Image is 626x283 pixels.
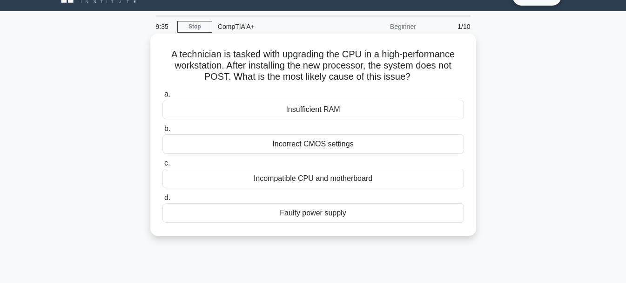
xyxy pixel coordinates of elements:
span: d. [164,193,170,201]
div: Faulty power supply [162,203,464,223]
div: CompTIA A+ [212,17,340,36]
div: Insufficient RAM [162,100,464,119]
h5: A technician is tasked with upgrading the CPU in a high-performance workstation. After installing... [162,48,465,83]
div: 9:35 [150,17,177,36]
div: 1/10 [422,17,476,36]
a: Stop [177,21,212,33]
span: b. [164,124,170,132]
span: c. [164,159,170,167]
div: Beginner [340,17,422,36]
span: a. [164,90,170,98]
div: Incompatible CPU and motherboard [162,169,464,188]
div: Incorrect CMOS settings [162,134,464,154]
